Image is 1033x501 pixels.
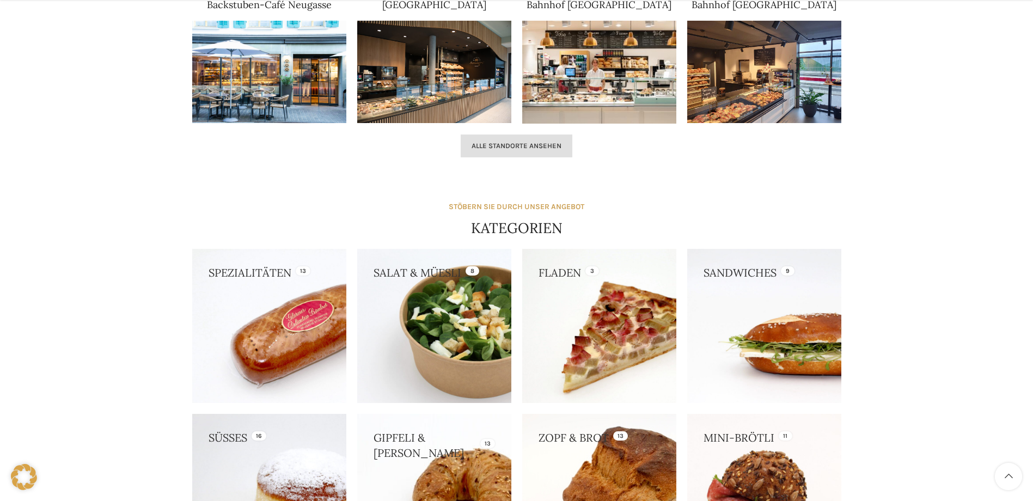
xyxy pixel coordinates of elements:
div: STÖBERN SIE DURCH UNSER ANGEBOT [449,201,584,213]
a: Scroll to top button [995,463,1022,490]
span: Alle Standorte ansehen [472,142,561,150]
h4: KATEGORIEN [471,218,563,238]
a: Alle Standorte ansehen [461,135,572,157]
